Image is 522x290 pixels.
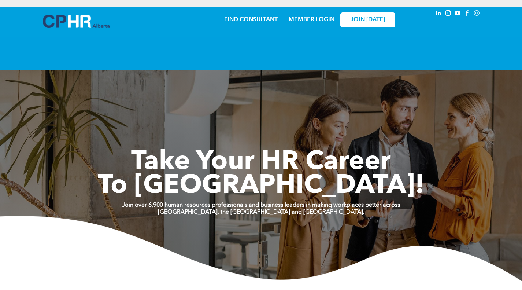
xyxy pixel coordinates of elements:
[158,209,364,215] strong: [GEOGRAPHIC_DATA], the [GEOGRAPHIC_DATA] and [GEOGRAPHIC_DATA].
[122,202,400,208] strong: Join over 6,900 human resources professionals and business leaders in making workplaces better ac...
[98,173,425,199] span: To [GEOGRAPHIC_DATA]!
[43,15,110,28] img: A blue and white logo for cp alberta
[224,17,278,23] a: FIND CONSULTANT
[289,17,334,23] a: MEMBER LOGIN
[454,9,462,19] a: youtube
[435,9,443,19] a: linkedin
[340,12,395,27] a: JOIN [DATE]
[463,9,471,19] a: facebook
[473,9,481,19] a: Social network
[444,9,452,19] a: instagram
[131,149,391,176] span: Take Your HR Career
[351,16,385,23] span: JOIN [DATE]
